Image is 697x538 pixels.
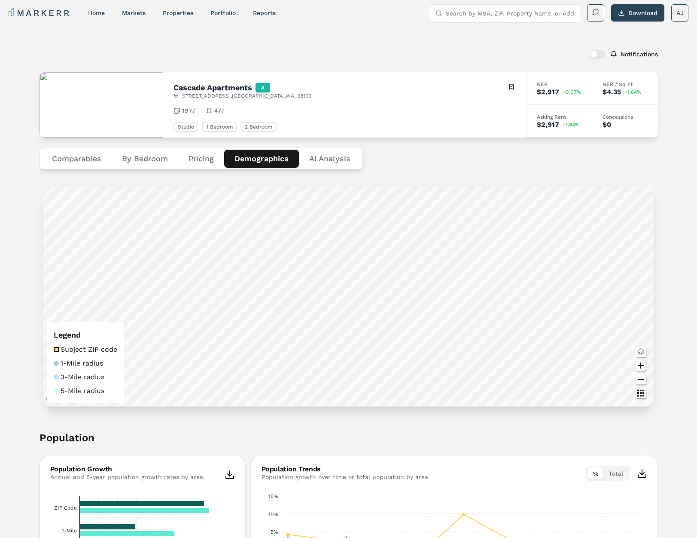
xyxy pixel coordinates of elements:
button: Other options map button [636,388,646,398]
span: +0.07% [563,89,581,95]
div: A [256,83,270,92]
span: [STREET_ADDRESS] , [GEOGRAPHIC_DATA] , WA , 98109 [180,92,311,99]
button: Zoom in map button [636,360,646,371]
div: $2,917 [537,89,559,95]
div: NER [537,82,581,87]
li: 5-Mile radius [54,386,117,396]
text: 10% [268,511,278,517]
span: +1.64% [624,89,642,95]
div: 2 Bedroom [240,122,277,132]
a: Portfolio [210,9,236,16]
text: 5% [271,529,278,535]
div: $0 [603,121,611,128]
text: 1-Mile [62,528,77,534]
path: 1-Mile, 0.012591. 5-Year CAGR. [79,531,174,537]
button: Total [603,467,628,480]
text: ZIP Code [54,505,77,511]
li: Subject ZIP code [54,344,117,355]
button: By Bedroom [112,150,178,168]
span: AJ [676,9,684,17]
a: MARKERR [9,7,71,19]
button: Change style map button [636,347,646,357]
button: AI Analysis [299,150,361,168]
button: Comparables [42,150,112,168]
button: Download [611,4,664,22]
h2: Population [40,431,658,455]
a: properties [163,9,193,16]
div: Population growth over time or total population by area. [262,473,430,481]
button: AJ [671,4,688,22]
li: 1-Mile radius [54,358,117,369]
path: ZIP Code, 0.0165. 1-Year. [79,501,204,507]
span: +1.64% [563,122,580,127]
div: Population Growth [50,466,205,473]
span: 477 [214,106,225,115]
text: 15% [268,493,278,499]
div: 1 Bedroom [202,122,237,132]
path: ZIP Code, 0.017203. 5-Year CAGR. [79,508,209,513]
button: % [588,467,603,480]
span: 1977 [182,106,195,115]
a: Mapbox logo [46,394,84,404]
label: Notifications [621,51,658,57]
a: reports [253,9,276,16]
div: Annual and 5-year population growth rates by area. [50,473,205,481]
div: Concessions [603,114,648,120]
div: Asking Rent [537,114,581,120]
div: $2,917 [537,121,559,128]
input: Search by MSA, ZIP, Property Name, or Address [446,5,575,22]
a: markets [122,9,146,16]
div: $4.35 [603,89,621,95]
button: Demographics [224,150,299,168]
h3: Legend [54,329,117,341]
div: Studio [173,122,198,132]
div: NER / Sq Ft [603,82,648,87]
button: Zoom out map button [636,374,646,384]
h2: Cascade Apartments [173,84,252,92]
a: home [88,9,105,16]
path: 1-Mile, 0.0074. 1-Year. [79,524,135,530]
button: Pricing [178,150,224,168]
path: 2022, 0.0979. Subject ZIP. [462,513,465,516]
canvas: Map [43,187,654,406]
div: Population Trends [262,466,430,473]
li: 3-Mile radius [54,372,117,382]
